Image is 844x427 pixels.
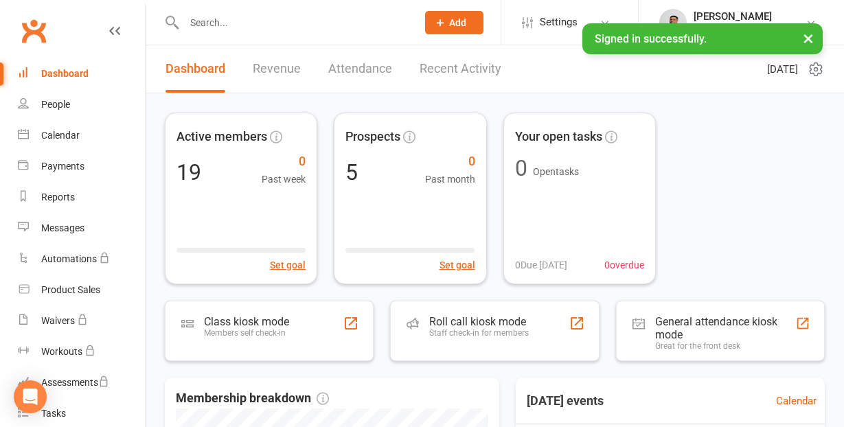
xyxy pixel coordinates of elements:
div: Calendar [41,130,80,141]
div: Open Intercom Messenger [14,380,47,413]
a: Attendance [328,45,392,93]
button: × [796,23,821,53]
span: 0 [262,152,306,172]
div: [GEOGRAPHIC_DATA] [694,23,786,35]
div: Great for the front desk [655,341,795,351]
a: Waivers [18,305,145,336]
div: Automations [41,253,97,264]
button: Set goal [440,257,475,273]
button: Add [425,11,483,34]
a: Dashboard [166,45,225,93]
div: 0 [515,157,527,179]
span: Membership breakdown [176,389,329,408]
span: Active members [176,127,267,147]
span: Settings [540,7,578,38]
a: Reports [18,182,145,213]
div: Messages [41,222,84,233]
div: Reports [41,192,75,203]
span: 0 overdue [604,257,644,273]
a: Automations [18,244,145,275]
a: Product Sales [18,275,145,305]
div: 19 [176,161,201,183]
div: 5 [345,161,358,183]
div: Product Sales [41,284,100,295]
span: 0 [425,152,475,172]
span: Signed in successfully. [595,32,707,45]
a: Calendar [776,393,817,409]
span: Add [449,17,466,28]
span: Prospects [345,127,400,147]
span: Past week [262,172,306,187]
span: Open tasks [533,166,579,177]
span: Your open tasks [515,127,602,147]
div: Class kiosk mode [204,315,289,328]
div: General attendance kiosk mode [655,315,795,341]
div: Dashboard [41,68,89,79]
a: Revenue [253,45,301,93]
div: [PERSON_NAME] [694,10,786,23]
a: Workouts [18,336,145,367]
a: Calendar [18,120,145,151]
div: Payments [41,161,84,172]
div: Workouts [41,346,82,357]
img: thumb_image1586839935.png [659,9,687,36]
span: Past month [425,172,475,187]
a: Clubworx [16,14,51,48]
a: Payments [18,151,145,182]
span: [DATE] [767,61,798,78]
a: Messages [18,213,145,244]
div: Tasks [41,408,66,419]
div: People [41,99,70,110]
a: Recent Activity [420,45,501,93]
button: Set goal [270,257,306,273]
input: Search... [180,13,407,32]
a: Assessments [18,367,145,398]
a: People [18,89,145,120]
div: Members self check-in [204,328,289,338]
div: Waivers [41,315,75,326]
span: 0 Due [DATE] [515,257,567,273]
div: Assessments [41,377,109,388]
h3: [DATE] events [516,389,615,413]
a: Dashboard [18,58,145,89]
div: Staff check-in for members [429,328,529,338]
div: Roll call kiosk mode [429,315,529,328]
